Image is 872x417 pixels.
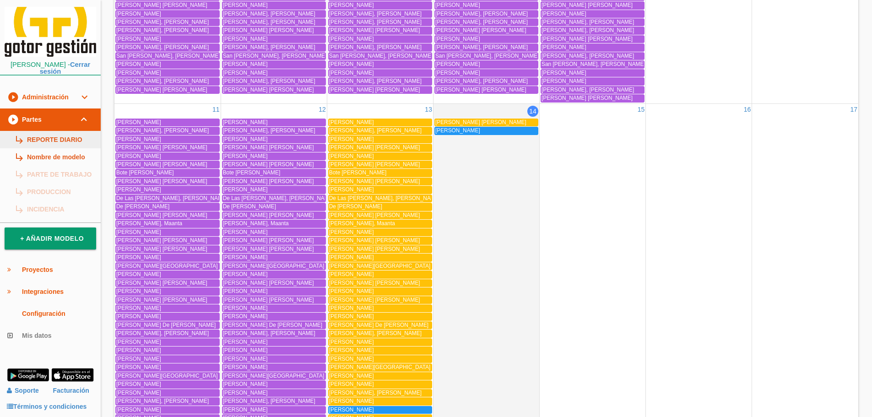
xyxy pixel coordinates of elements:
[223,339,268,345] span: [PERSON_NAME]
[116,280,207,286] span: [PERSON_NAME] [PERSON_NAME]
[115,254,220,261] a: [PERSON_NAME]
[115,27,220,34] a: [PERSON_NAME], [PERSON_NAME]
[329,186,374,193] span: [PERSON_NAME]
[328,195,432,202] a: De Las [PERSON_NAME], [PERSON_NAME]
[328,245,432,253] a: [PERSON_NAME] [PERSON_NAME]
[115,347,220,354] a: [PERSON_NAME]
[79,108,90,130] i: expand_more
[434,10,538,18] a: [PERSON_NAME], [PERSON_NAME]
[115,161,220,168] a: [PERSON_NAME] [PERSON_NAME]
[116,2,207,8] span: [PERSON_NAME] [PERSON_NAME]
[116,330,209,336] span: [PERSON_NAME], [PERSON_NAME]
[223,11,315,17] span: [PERSON_NAME], [PERSON_NAME]
[222,313,326,320] a: [PERSON_NAME]
[222,135,326,143] a: [PERSON_NAME]
[434,27,538,34] a: [PERSON_NAME] [PERSON_NAME]
[222,245,326,253] a: [PERSON_NAME] [PERSON_NAME]
[14,200,23,218] i: subdirectory_arrow_right
[329,305,374,311] span: [PERSON_NAME]
[222,228,326,236] a: [PERSON_NAME]
[115,1,220,9] a: [PERSON_NAME] [PERSON_NAME]
[115,237,220,244] a: [PERSON_NAME] [PERSON_NAME]
[542,2,633,8] span: [PERSON_NAME] [PERSON_NAME]
[329,78,422,84] span: [PERSON_NAME], [PERSON_NAME]
[329,263,431,269] span: [PERSON_NAME][GEOGRAPHIC_DATA]
[223,178,314,184] span: [PERSON_NAME] [PERSON_NAME]
[434,18,538,26] a: [PERSON_NAME], [PERSON_NAME]
[223,186,268,193] span: [PERSON_NAME]
[116,212,207,218] span: [PERSON_NAME] [PERSON_NAME]
[223,297,314,303] span: [PERSON_NAME] [PERSON_NAME]
[329,212,420,218] span: [PERSON_NAME] [PERSON_NAME]
[223,229,268,235] span: [PERSON_NAME]
[328,10,432,18] a: [PERSON_NAME], [PERSON_NAME]
[223,313,268,320] span: [PERSON_NAME]
[116,144,207,151] span: [PERSON_NAME] [PERSON_NAME]
[328,127,432,135] a: [PERSON_NAME], [PERSON_NAME]
[542,44,586,50] span: [PERSON_NAME]
[541,10,645,18] a: [PERSON_NAME]
[328,135,432,143] a: [PERSON_NAME]
[329,313,374,320] span: [PERSON_NAME]
[116,322,216,328] span: [PERSON_NAME] De [PERSON_NAME]
[223,53,327,59] span: San [PERSON_NAME], [PERSON_NAME]
[115,69,220,77] a: [PERSON_NAME]
[542,27,634,33] span: [PERSON_NAME], [PERSON_NAME]
[541,1,645,9] a: [PERSON_NAME] [PERSON_NAME]
[116,288,161,294] span: [PERSON_NAME]
[434,86,538,94] a: [PERSON_NAME] [PERSON_NAME]
[424,104,433,115] a: 13
[328,169,432,177] a: Bote [PERSON_NAME]
[222,127,326,135] a: [PERSON_NAME], [PERSON_NAME]
[542,87,634,93] span: [PERSON_NAME], [PERSON_NAME]
[223,169,281,176] span: Bote [PERSON_NAME]
[115,338,220,346] a: [PERSON_NAME]
[115,321,220,329] a: [PERSON_NAME] De [PERSON_NAME]
[328,43,432,51] a: [PERSON_NAME], [PERSON_NAME]
[116,178,207,184] span: [PERSON_NAME] [PERSON_NAME]
[329,119,374,125] span: [PERSON_NAME]
[14,166,23,183] i: subdirectory_arrow_right
[222,69,326,77] a: [PERSON_NAME]
[222,203,326,211] a: De [PERSON_NAME]
[541,18,645,26] a: [PERSON_NAME], [PERSON_NAME]
[328,338,432,346] a: [PERSON_NAME]
[222,195,326,202] a: De Las [PERSON_NAME], [PERSON_NAME]
[329,330,422,336] span: [PERSON_NAME], [PERSON_NAME]
[115,211,220,219] a: [PERSON_NAME] [PERSON_NAME]
[435,78,528,84] span: [PERSON_NAME], [PERSON_NAME]
[541,86,645,94] a: [PERSON_NAME], [PERSON_NAME]
[223,263,325,269] span: [PERSON_NAME][GEOGRAPHIC_DATA]
[223,127,315,134] span: [PERSON_NAME], [PERSON_NAME]
[542,78,586,84] span: [PERSON_NAME]
[542,36,633,42] span: [PERSON_NAME] [PERSON_NAME]
[223,70,268,76] span: [PERSON_NAME]
[116,169,174,176] span: Bote [PERSON_NAME]
[434,1,538,9] a: [PERSON_NAME]
[329,27,420,33] span: [PERSON_NAME] [PERSON_NAME]
[223,322,322,328] span: [PERSON_NAME] De [PERSON_NAME]
[328,271,432,278] a: [PERSON_NAME]
[116,263,218,269] span: [PERSON_NAME][GEOGRAPHIC_DATA]
[435,19,528,25] span: [PERSON_NAME], [PERSON_NAME]
[435,127,480,134] span: [PERSON_NAME]
[115,86,220,94] a: [PERSON_NAME] [PERSON_NAME]
[116,271,161,277] span: [PERSON_NAME]
[223,78,315,84] span: [PERSON_NAME], [PERSON_NAME]
[329,237,420,244] span: [PERSON_NAME] [PERSON_NAME]
[434,69,538,77] a: [PERSON_NAME]
[329,246,420,252] span: [PERSON_NAME] [PERSON_NAME]
[223,36,268,42] span: [PERSON_NAME]
[435,36,480,42] span: [PERSON_NAME]
[223,61,268,67] span: [PERSON_NAME]
[328,321,432,329] a: [PERSON_NAME] De [PERSON_NAME]
[328,296,432,304] a: [PERSON_NAME] [PERSON_NAME]
[222,330,326,337] a: [PERSON_NAME], [PERSON_NAME]
[222,35,326,43] a: [PERSON_NAME]
[116,53,220,59] span: San [PERSON_NAME], [PERSON_NAME]
[329,11,422,17] span: [PERSON_NAME], [PERSON_NAME]
[328,69,432,77] a: [PERSON_NAME]
[222,296,326,304] a: [PERSON_NAME] [PERSON_NAME]
[329,271,374,277] span: [PERSON_NAME]
[541,69,645,77] a: [PERSON_NAME]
